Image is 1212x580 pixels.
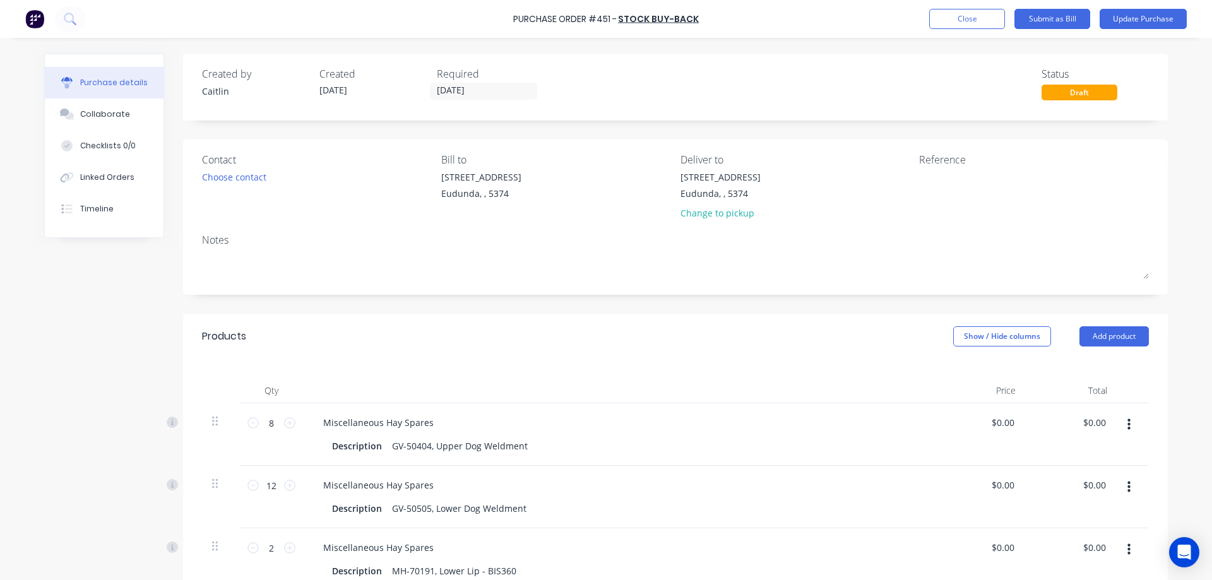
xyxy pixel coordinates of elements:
div: [STREET_ADDRESS] [680,170,761,184]
div: Required [437,66,544,81]
div: Miscellaneous Hay Spares [313,476,444,494]
div: Total [1026,378,1117,403]
div: Description [327,499,387,518]
div: Eudunda, , 5374 [680,187,761,200]
div: Created by [202,66,309,81]
button: Timeline [45,193,163,225]
div: Linked Orders [80,172,134,183]
div: Open Intercom Messenger [1169,537,1199,567]
button: Submit as Bill [1014,9,1090,29]
div: Miscellaneous Hay Spares [313,413,444,432]
button: Add product [1079,326,1149,346]
div: Products [202,329,246,344]
div: Price [934,378,1026,403]
div: [STREET_ADDRESS] [441,170,521,184]
div: Description [327,437,387,455]
div: Draft [1042,85,1117,100]
div: Notes [202,232,1149,247]
div: Miscellaneous Hay Spares [313,538,444,557]
a: Stock Buy-Back [618,13,699,25]
button: Purchase details [45,67,163,98]
button: Close [929,9,1005,29]
div: Choose contact [202,170,266,184]
div: Contact [202,152,432,167]
button: Show / Hide columns [953,326,1051,346]
div: Bill to [441,152,671,167]
button: Collaborate [45,98,163,130]
div: Collaborate [80,109,130,120]
div: Eudunda, , 5374 [441,187,521,200]
div: Created [319,66,427,81]
div: Caitlin [202,85,309,98]
div: Reference [919,152,1149,167]
button: Checklists 0/0 [45,130,163,162]
div: Deliver to [680,152,910,167]
button: Linked Orders [45,162,163,193]
div: Qty [240,378,303,403]
button: Update Purchase [1100,9,1187,29]
div: Purchase Order #451 - [513,13,617,26]
div: Description [327,562,387,580]
div: Change to pickup [680,206,761,220]
div: MH-70191, Lower Lip - BIS360 [387,562,521,580]
div: Status [1042,66,1149,81]
div: Checklists 0/0 [80,140,136,151]
div: GV-50404, Upper Dog Weldment [387,437,533,455]
div: Timeline [80,203,114,215]
div: Purchase details [80,77,148,88]
div: GV-50505, Lower Dog Weldment [387,499,532,518]
img: Factory [25,9,44,28]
